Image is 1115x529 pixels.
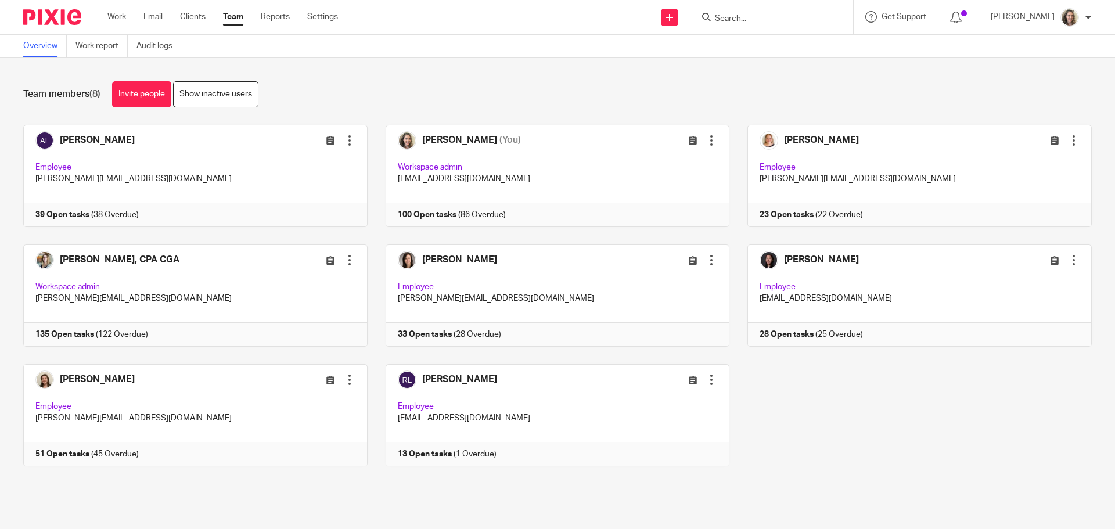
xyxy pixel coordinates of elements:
[223,11,243,23] a: Team
[89,89,100,99] span: (8)
[23,35,67,57] a: Overview
[261,11,290,23] a: Reports
[107,11,126,23] a: Work
[136,35,181,57] a: Audit logs
[23,9,81,25] img: Pixie
[1060,8,1079,27] img: IMG_7896.JPG
[714,14,818,24] input: Search
[991,11,1055,23] p: [PERSON_NAME]
[23,88,100,100] h1: Team members
[143,11,163,23] a: Email
[180,11,206,23] a: Clients
[882,13,926,21] span: Get Support
[173,81,258,107] a: Show inactive users
[307,11,338,23] a: Settings
[75,35,128,57] a: Work report
[112,81,171,107] a: Invite people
